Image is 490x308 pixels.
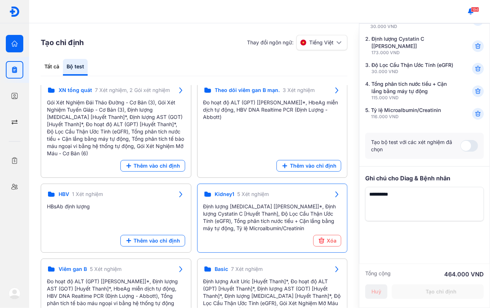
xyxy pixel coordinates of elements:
[371,80,454,101] div: Tổng phân tích nước tiểu + Cặn lắng bằng máy tự động
[327,237,336,244] span: Xóa
[47,203,185,210] div: HBsAb định lượng
[238,191,269,198] span: 5 Xét nghiệm
[215,191,235,198] span: Kidney1
[41,37,84,48] h3: Tạo chỉ định
[215,87,280,94] span: Theo dõi viêm gan B mạn.
[365,174,484,183] div: Ghi chú cho Diag & Bệnh nhân
[72,191,103,198] span: 1 Xét nghiệm
[371,95,454,101] div: 115.000 VND
[120,160,185,172] button: Thêm vào chỉ định
[365,284,387,299] button: Huỷ
[371,35,454,56] div: Định lượng Cystatin C [[PERSON_NAME]]
[365,270,391,279] div: Tổng cộng
[290,162,336,169] span: Thêm vào chỉ định
[371,107,441,120] div: Tỷ lệ Microalbumin/Creatinin
[365,80,454,101] div: 4.
[215,265,228,273] span: Basic
[371,139,461,153] div: Tạo bộ test với các xét nghiệm đã chọn
[41,59,63,76] div: Tất cả
[365,35,454,56] div: 2.
[371,114,441,120] div: 116.000 VND
[247,35,347,50] div: Thay đổi ngôn ngữ:
[47,99,185,157] div: Gói Xét Nghiệm Đái Tháo Đường - Cơ Bản (3), Gói Xét Nghiệm Tuyến Giáp - Cơ Bản (3), Định lượng [M...
[365,107,454,120] div: 5.
[444,270,484,279] div: 464.000 VND
[313,235,341,247] button: Xóa
[365,61,454,75] div: 3.
[134,237,180,244] span: Thêm vào chỉ định
[203,99,342,121] div: Đo hoạt độ ALT (GPT) [[PERSON_NAME]]*, HbeAg miễn dịch tự động, HBV DNA Realtime PCR (Định Lượng ...
[371,69,453,75] div: 30.000 VND
[120,235,185,247] button: Thêm vào chỉ định
[392,284,484,299] button: Tạo chỉ định
[59,191,69,198] span: HBV
[231,265,263,273] span: 7 Xét nghiệm
[90,265,121,273] span: 5 Xét nghiệm
[63,59,88,76] div: Bộ test
[47,278,185,307] div: Đo hoạt độ ALT (GPT) [[PERSON_NAME]]*, Định lượng AST (GOT) [Huyết Thanh]*, HbeAg miễn dịch tự độ...
[371,50,454,56] div: 173.000 VND
[59,265,87,273] span: Viêm gan B
[59,87,92,94] span: XN tổng quát
[371,61,453,75] div: Độ Lọc Cầu Thận Ước Tính (eGFR)
[203,203,342,232] div: Định lượng [MEDICAL_DATA] [[PERSON_NAME]]*, Định lượng Cystatin C [Huyết Thanh], Độ Lọc Cầu Thận ...
[9,6,20,17] img: logo
[283,87,315,94] span: 3 Xét nghiệm
[9,288,20,299] img: logo
[471,7,479,12] span: 194
[95,87,170,94] span: 7 Xét nghiệm, 2 Gói xét nghiệm
[370,24,454,29] div: 30.000 VND
[134,162,180,169] span: Thêm vào chỉ định
[276,160,341,172] button: Thêm vào chỉ định
[309,39,334,46] span: Tiếng Việt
